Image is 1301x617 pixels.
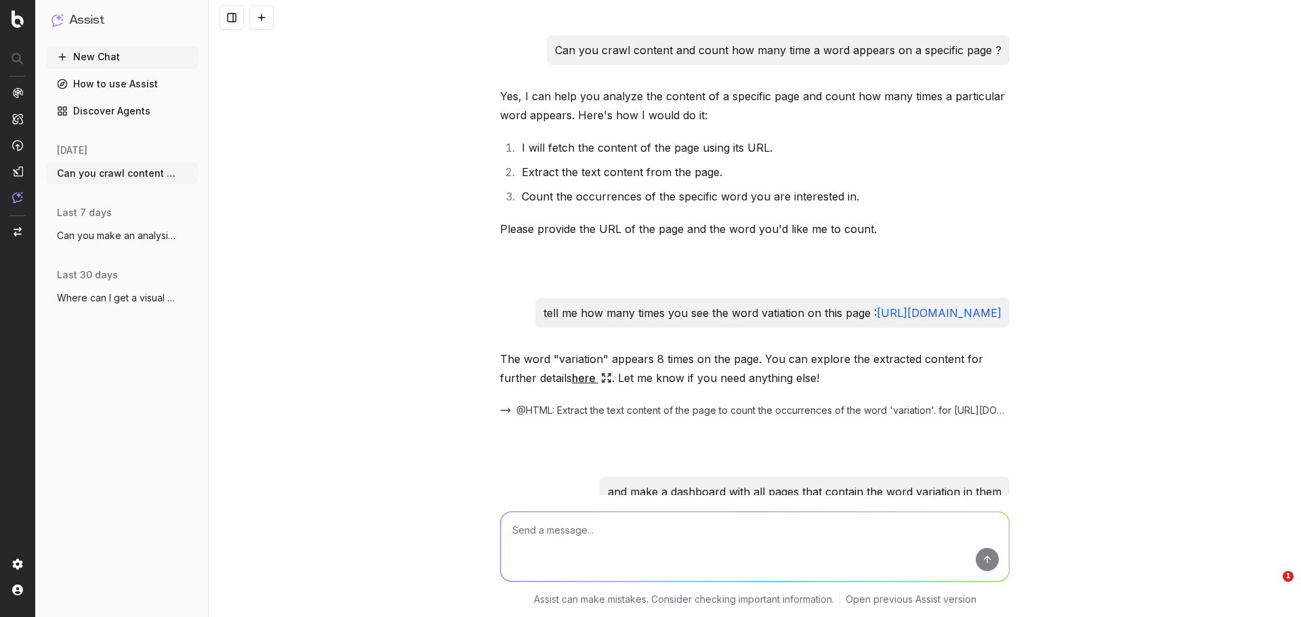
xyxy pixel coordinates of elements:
img: Analytics [12,87,23,98]
img: Switch project [14,227,22,236]
img: Setting [12,559,23,570]
img: Intelligence [12,113,23,125]
a: How to use Assist [46,73,198,95]
p: The word "variation" appears 8 times on the page. You can explore the extracted content for furth... [500,349,1010,387]
img: Activation [12,140,23,151]
a: Open previous Assist version [846,593,976,606]
button: New Chat [46,46,198,68]
p: Yes, I can help you analyze the content of a specific page and count how many times a particular ... [500,87,1010,125]
span: 1 [1283,571,1294,582]
span: Where can I get a visual treemap of the [57,291,176,305]
a: here [572,368,612,387]
span: @HTML: Extract the text content of the page to count the occurrences of the word 'variation'. for... [516,404,1010,417]
li: I will fetch the content of the page using its URL. [518,138,1010,157]
img: Assist [51,14,64,26]
span: Can you crawl content and count how many [57,167,176,180]
button: Can you make an analysis of [PERSON_NAME] U [46,225,198,247]
p: tell me how many times you see the word vatiation on this page : [543,303,1001,322]
p: Assist can make mistakes. Consider checking important information. [534,593,834,606]
button: Assist [51,11,192,30]
span: [DATE] [57,144,87,157]
span: Can you make an analysis of [PERSON_NAME] U [57,229,176,242]
a: Discover Agents [46,100,198,122]
p: Please provide the URL of the page and the word you'd like me to count. [500,219,1010,238]
p: Can you crawl content and count how many time a word appears on a specific page ? [555,41,1001,60]
li: Extract the text content from the page. [518,163,1010,182]
img: My account [12,584,23,595]
span: last 30 days [57,268,118,282]
button: @HTML: Extract the text content of the page to count the occurrences of the word 'variation'. for... [500,404,1010,417]
img: Assist [12,192,23,203]
h1: Assist [69,11,104,30]
iframe: Intercom live chat [1255,571,1287,603]
img: Botify logo [12,10,24,28]
img: Studio [12,166,23,177]
button: Can you crawl content and count how many [46,163,198,184]
p: and make a dashboard with all pages that contain the word variation in them [608,482,1001,501]
li: Count the occurrences of the specific word you are interested in. [518,187,1010,206]
span: last 7 days [57,206,112,219]
button: Where can I get a visual treemap of the [46,287,198,309]
a: [URL][DOMAIN_NAME] [877,306,1001,320]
